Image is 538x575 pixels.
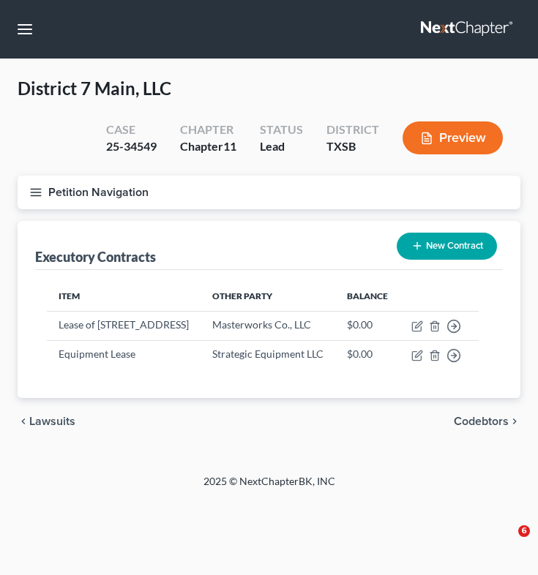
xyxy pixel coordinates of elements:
[180,138,236,155] div: Chapter
[518,525,530,537] span: 6
[260,138,303,155] div: Lead
[454,416,509,427] span: Codebtors
[29,416,75,427] span: Lawsuits
[106,121,157,138] div: Case
[335,282,400,311] th: Balance
[180,121,236,138] div: Chapter
[326,138,379,155] div: TXSB
[47,282,201,311] th: Item
[326,121,379,138] div: District
[18,78,171,99] span: District 7 Main, LLC
[18,416,75,427] button: chevron_left Lawsuits
[509,416,520,427] i: chevron_right
[47,340,201,369] td: Equipment Lease
[403,121,503,154] button: Preview
[201,311,335,340] td: Masterworks Co., LLC
[454,416,520,427] button: Codebtors chevron_right
[47,311,201,340] td: Lease of [STREET_ADDRESS]
[335,311,400,340] td: $0.00
[335,340,400,369] td: $0.00
[488,525,523,560] iframe: Intercom live chat
[18,416,29,427] i: chevron_left
[201,340,335,369] td: Strategic Equipment LLC
[223,139,236,153] span: 11
[106,138,157,155] div: 25-34549
[397,233,497,260] button: New Contract
[18,176,520,209] button: Petition Navigation
[35,248,156,266] div: Executory Contracts
[72,474,467,500] div: 2025 © NextChapterBK, INC
[260,121,303,138] div: Status
[201,282,335,311] th: Other Party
